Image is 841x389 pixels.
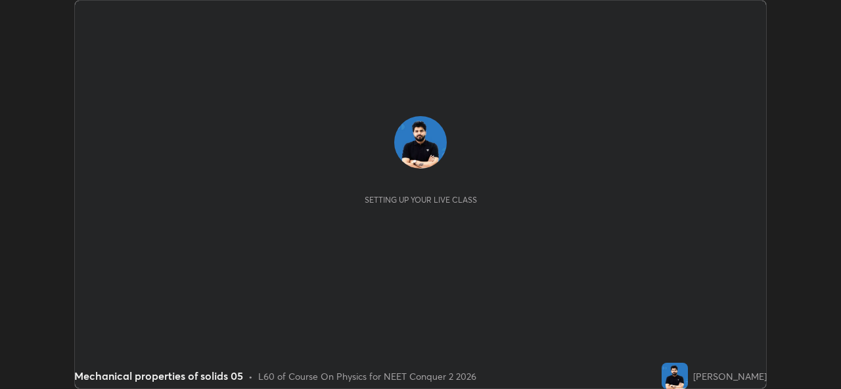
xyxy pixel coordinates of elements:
[248,369,253,383] div: •
[258,369,476,383] div: L60 of Course On Physics for NEET Conquer 2 2026
[693,369,767,383] div: [PERSON_NAME]
[394,116,447,169] img: 83a18a2ccf0346ec988349b1c8dfe260.jpg
[365,195,477,205] div: Setting up your live class
[662,363,688,389] img: 83a18a2ccf0346ec988349b1c8dfe260.jpg
[74,368,243,384] div: Mechanical properties of solids 05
